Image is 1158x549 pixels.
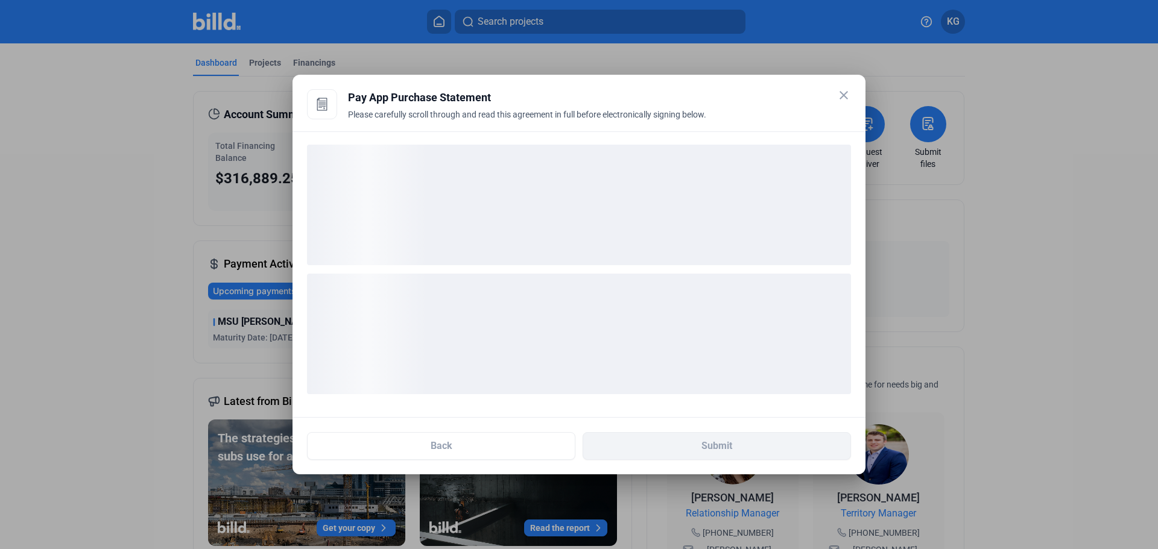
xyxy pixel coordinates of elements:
button: Submit [583,432,851,460]
div: Please carefully scroll through and read this agreement in full before electronically signing below. [348,108,851,135]
div: loading [307,145,851,265]
button: Back [307,432,575,460]
div: loading [307,274,851,394]
mat-icon: close [837,88,851,102]
div: Pay App Purchase Statement [348,89,851,106]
